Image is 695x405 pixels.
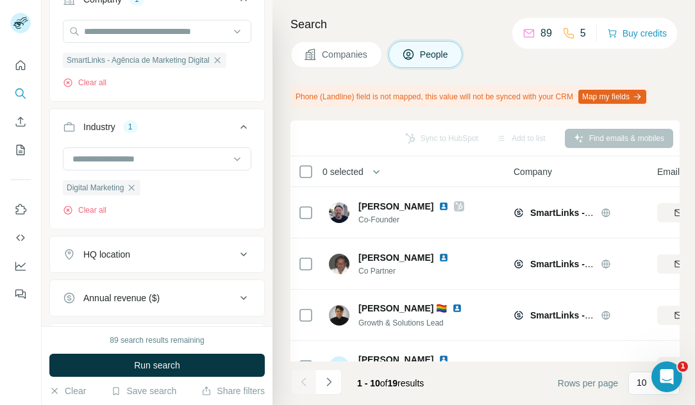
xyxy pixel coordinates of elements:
img: LinkedIn logo [439,201,449,211]
span: [PERSON_NAME] [358,353,433,366]
div: Industry [83,120,115,133]
img: Avatar [329,254,349,274]
button: Industry1 [50,112,264,147]
span: 19 [388,378,398,388]
span: Email [657,165,680,178]
button: Clear all [63,77,106,88]
p: 5 [580,26,586,41]
button: Use Surfe API [10,226,31,249]
span: Company [514,165,552,178]
button: Save search [111,384,176,397]
span: Run search [134,359,180,372]
img: Avatar [329,305,349,326]
div: 1 [123,121,138,133]
h4: Search [290,15,680,33]
span: [PERSON_NAME] [358,252,433,263]
button: Map my fields [578,90,646,104]
button: Search [10,82,31,105]
button: Buy credits [607,24,667,42]
span: [PERSON_NAME] [358,200,433,213]
span: People [420,48,449,61]
button: HQ location [50,239,264,270]
button: Annual revenue ($) [50,283,264,313]
span: Digital Marketing [67,182,124,194]
div: Annual revenue ($) [83,292,160,304]
iframe: Intercom live chat [651,361,682,392]
img: Avatar [329,202,349,223]
span: Companies [322,48,369,61]
img: LinkedIn logo [439,354,449,365]
span: Co-Founder [358,214,464,226]
span: of [380,378,388,388]
button: Share filters [201,384,265,397]
span: results [357,378,424,388]
img: Logo of SmartLinks - Agência de Marketing Digital [514,361,524,372]
img: Logo of SmartLinks - Agência de Marketing Digital [514,208,524,218]
button: Navigate to next page [316,369,342,395]
button: Enrich CSV [10,110,31,133]
span: 0 selected [322,165,364,178]
button: My lists [10,138,31,161]
span: Growth & Solutions Lead [358,318,444,327]
img: LinkedIn logo [452,303,462,313]
button: Clear [49,384,86,397]
div: Phone (Landline) field is not mapped, this value will not be synced with your CRM [290,86,649,108]
span: Co Partner [358,265,464,277]
img: Logo of SmartLinks - Agência de Marketing Digital [514,259,524,269]
span: Rows per page [558,377,618,390]
span: [PERSON_NAME] 🏳️‍🌈 [358,303,447,313]
button: Dashboard [10,254,31,277]
img: LinkedIn logo [439,252,449,263]
button: Run search [49,354,265,377]
button: Quick start [10,54,31,77]
p: 89 [540,26,552,41]
div: AG [329,356,349,377]
p: 10 [637,376,647,389]
div: 89 search results remaining [110,335,204,346]
button: Use Surfe on LinkedIn [10,198,31,221]
span: 1 [678,361,688,372]
div: HQ location [83,248,130,261]
button: Feedback [10,283,31,306]
img: Logo of SmartLinks - Agência de Marketing Digital [514,310,524,320]
span: SmartLinks - Agência de Marketing Digital [67,54,210,66]
span: 1 - 10 [357,378,380,388]
button: Clear all [63,204,106,216]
